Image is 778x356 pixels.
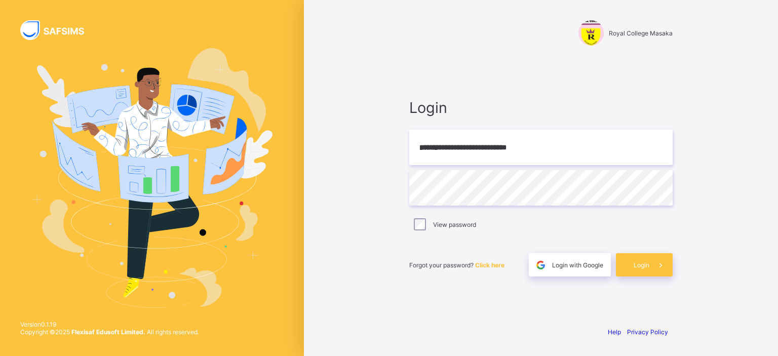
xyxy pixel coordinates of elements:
span: Forgot your password? [409,261,504,269]
span: Login [409,99,673,116]
span: Version 0.1.19 [20,321,199,328]
span: Royal College Masaka [609,29,673,37]
a: Click here [475,261,504,269]
span: Copyright © 2025 All rights reserved. [20,328,199,336]
span: Login with Google [552,261,603,269]
img: SAFSIMS Logo [20,20,96,40]
a: Privacy Policy [627,328,668,336]
img: google.396cfc9801f0270233282035f929180a.svg [535,259,547,271]
a: Help [608,328,621,336]
img: Hero Image [31,48,273,307]
label: View password [433,221,476,228]
strong: Flexisaf Edusoft Limited. [71,328,145,336]
span: Login [634,261,649,269]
